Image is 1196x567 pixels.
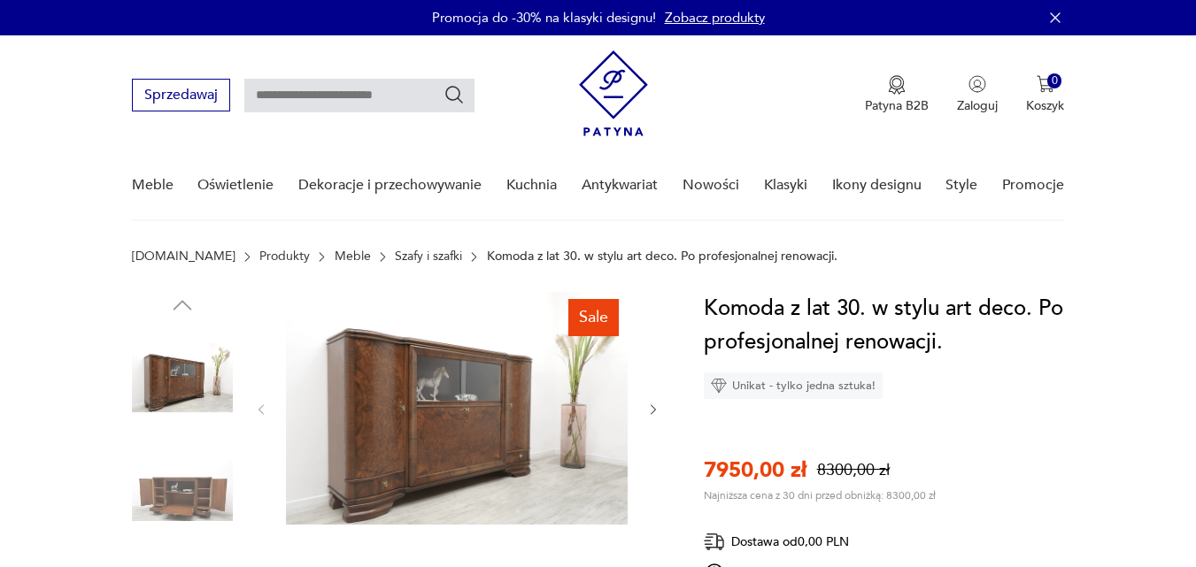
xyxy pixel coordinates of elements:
[704,531,725,553] img: Ikona dostawy
[568,299,619,336] div: Sale
[579,50,648,136] img: Patyna - sklep z meblami i dekoracjami vintage
[665,9,765,27] a: Zobacz produkty
[1002,151,1064,219] a: Promocje
[704,456,806,485] p: 7950,00 zł
[395,249,462,264] a: Szafy i szafki
[132,90,230,103] a: Sprzedawaj
[298,151,482,219] a: Dekoracje i przechowywanie
[683,151,739,219] a: Nowości
[506,151,557,219] a: Kuchnia
[945,151,977,219] a: Style
[888,75,906,95] img: Ikona medalu
[704,531,916,553] div: Dostawa od 0,00 PLN
[704,292,1077,359] h1: Komoda z lat 30. w stylu art deco. Po profesjonalnej renowacji.
[711,378,727,394] img: Ikona diamentu
[1037,75,1054,93] img: Ikona koszyka
[764,151,807,219] a: Klasyki
[259,249,310,264] a: Produkty
[197,151,274,219] a: Oświetlenie
[132,79,230,111] button: Sprzedawaj
[132,151,174,219] a: Meble
[132,441,233,541] img: Zdjęcie produktu Komoda z lat 30. w stylu art deco. Po profesjonalnej renowacji.
[968,75,986,93] img: Ikonka użytkownika
[487,249,837,264] p: Komoda z lat 30. w stylu art deco. Po profesjonalnej renowacji.
[286,292,628,525] img: Zdjęcie produktu Komoda z lat 30. w stylu art deco. Po profesjonalnej renowacji.
[1026,97,1064,114] p: Koszyk
[957,75,998,114] button: Zaloguj
[957,97,998,114] p: Zaloguj
[432,9,656,27] p: Promocja do -30% na klasyki designu!
[444,84,465,105] button: Szukaj
[1047,73,1062,88] div: 0
[582,151,658,219] a: Antykwariat
[817,459,890,481] p: 8300,00 zł
[704,372,883,399] div: Unikat - tylko jedna sztuka!
[335,249,371,264] a: Meble
[132,327,233,428] img: Zdjęcie produktu Komoda z lat 30. w stylu art deco. Po profesjonalnej renowacji.
[865,97,929,114] p: Patyna B2B
[865,75,929,114] button: Patyna B2B
[704,488,936,502] p: Najniższa cena z 30 dni przed obniżką: 8300,00 zł
[832,151,922,219] a: Ikony designu
[132,249,235,264] a: [DOMAIN_NAME]
[1026,75,1064,114] button: 0Koszyk
[865,75,929,114] a: Ikona medaluPatyna B2B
